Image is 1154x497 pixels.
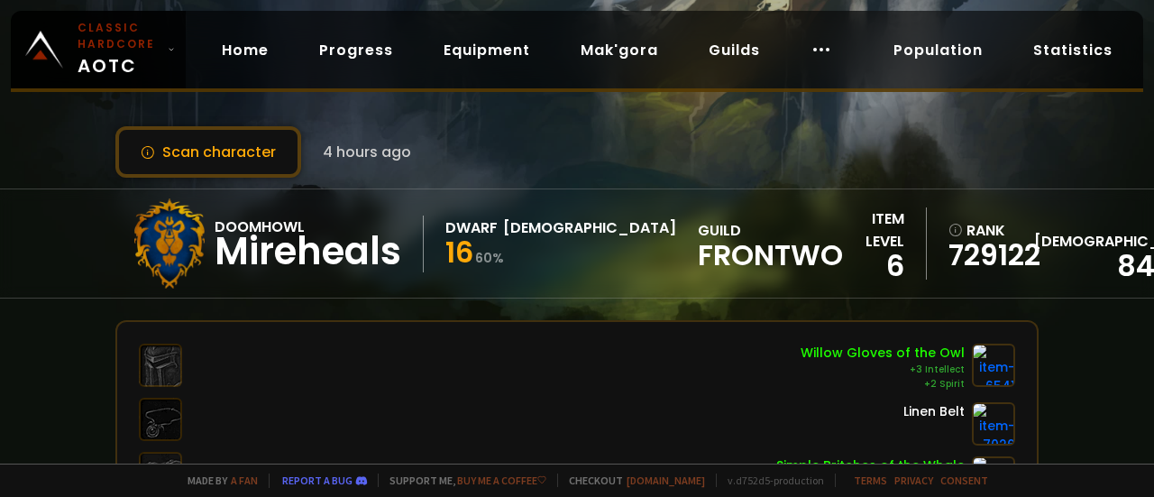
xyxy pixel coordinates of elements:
[115,126,301,178] button: Scan character
[78,20,160,52] small: Classic Hardcore
[378,474,546,487] span: Support me,
[11,11,186,88] a: Classic HardcoreAOTC
[801,344,965,363] div: Willow Gloves of the Owl
[940,474,988,487] a: Consent
[215,238,401,265] div: Mireheals
[843,253,904,280] div: 6
[694,32,774,69] a: Guilds
[801,377,965,391] div: +2 Spirit
[698,242,843,269] span: Frontwo
[557,474,705,487] span: Checkout
[207,32,283,69] a: Home
[972,344,1015,387] img: item-6541
[305,32,408,69] a: Progress
[801,363,965,377] div: +3 Intellect
[716,474,824,487] span: v. d752d5 - production
[879,32,997,69] a: Population
[231,474,258,487] a: a fan
[177,474,258,487] span: Made by
[78,20,160,79] span: AOTC
[843,207,904,253] div: item level
[698,219,843,269] div: guild
[776,456,965,475] div: Simple Britches of the Whale
[445,232,473,272] span: 16
[323,141,411,163] span: 4 hours ago
[948,219,1023,242] div: rank
[503,216,676,239] div: [DEMOGRAPHIC_DATA]
[429,32,545,69] a: Equipment
[457,474,546,487] a: Buy me a coffee
[854,474,887,487] a: Terms
[282,474,353,487] a: Report a bug
[903,402,965,421] div: Linen Belt
[215,216,401,238] div: Doomhowl
[445,216,498,239] div: Dwarf
[566,32,673,69] a: Mak'gora
[1019,32,1127,69] a: Statistics
[948,242,1023,269] a: 729122
[627,474,705,487] a: [DOMAIN_NAME]
[972,402,1015,446] img: item-7026
[894,474,933,487] a: Privacy
[475,249,504,267] small: 60 %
